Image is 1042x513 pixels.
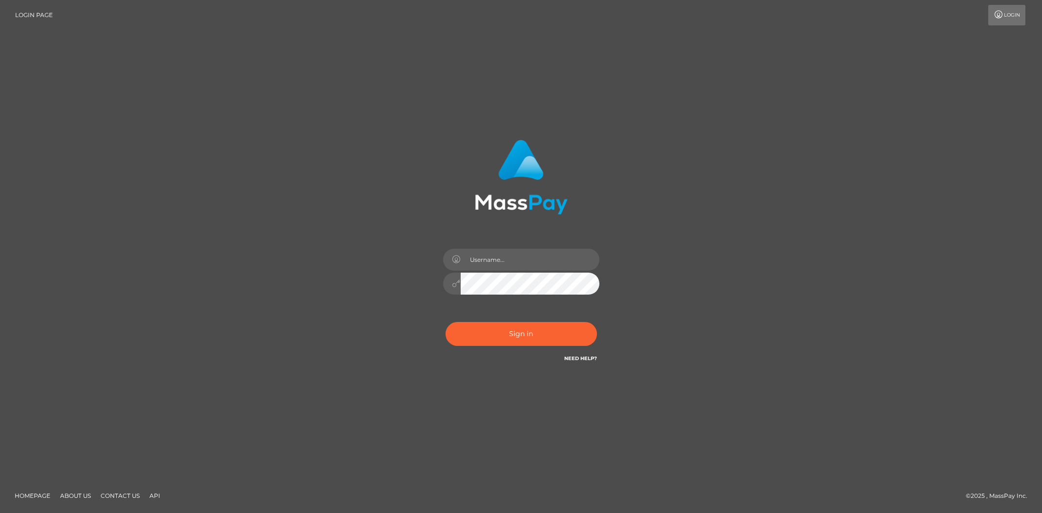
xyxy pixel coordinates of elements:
a: Homepage [11,488,54,503]
a: API [146,488,164,503]
img: MassPay Login [475,140,568,214]
a: Login Page [15,5,53,25]
a: Login [988,5,1025,25]
a: Need Help? [564,355,597,362]
a: About Us [56,488,95,503]
button: Sign in [446,322,597,346]
a: Contact Us [97,488,144,503]
div: © 2025 , MassPay Inc. [966,491,1035,501]
input: Username... [461,249,599,271]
